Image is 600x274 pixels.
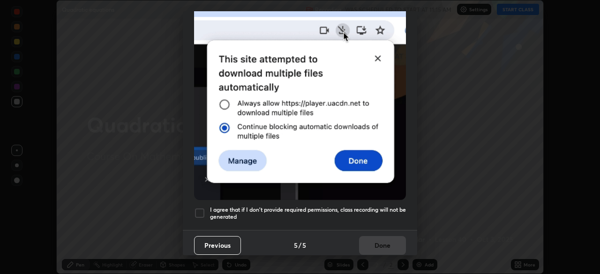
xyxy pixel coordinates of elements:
h4: 5 [302,240,306,250]
h4: 5 [294,240,298,250]
h5: I agree that if I don't provide required permissions, class recording will not be generated [210,206,406,221]
button: Previous [194,236,241,255]
h4: / [299,240,301,250]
